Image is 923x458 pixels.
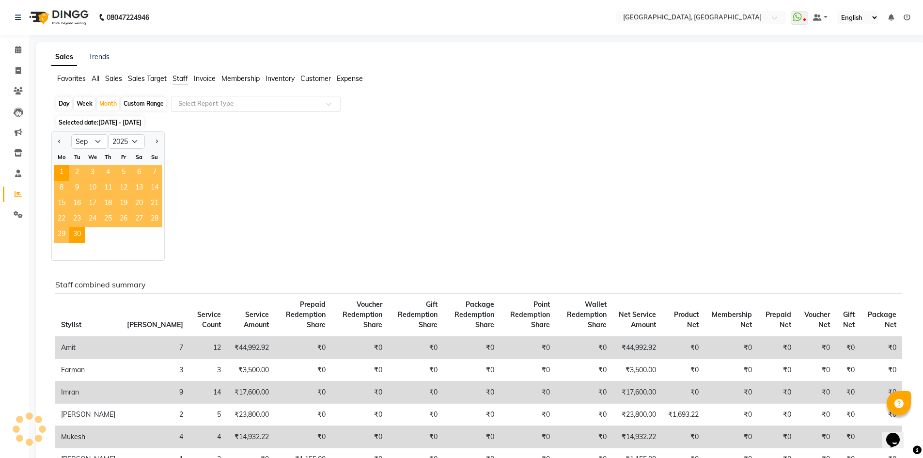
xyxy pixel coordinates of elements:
[443,336,501,359] td: ₹0
[69,181,85,196] div: Tuesday, September 9, 2025
[860,336,902,359] td: ₹0
[131,181,147,196] span: 13
[275,426,331,448] td: ₹0
[100,196,116,212] div: Thursday, September 18, 2025
[343,300,382,329] span: Voucher Redemption Share
[189,359,227,381] td: 3
[147,181,162,196] div: Sunday, September 14, 2025
[510,300,550,329] span: Point Redemption Share
[69,212,85,227] div: Tuesday, September 23, 2025
[131,181,147,196] div: Saturday, September 13, 2025
[766,310,791,329] span: Prepaid Net
[758,359,797,381] td: ₹0
[712,310,752,329] span: Membership Net
[69,227,85,243] span: 30
[612,381,662,404] td: ₹17,600.00
[57,74,86,83] span: Favorites
[69,149,85,165] div: Tu
[100,149,116,165] div: Th
[189,336,227,359] td: 12
[275,359,331,381] td: ₹0
[197,310,221,329] span: Service Count
[398,300,438,329] span: Gift Redemption Share
[61,320,81,329] span: Stylist
[98,119,141,126] span: [DATE] - [DATE]
[227,336,275,359] td: ₹44,992.92
[51,48,77,66] a: Sales
[128,74,167,83] span: Sales Target
[797,426,836,448] td: ₹0
[97,97,119,111] div: Month
[121,359,189,381] td: 3
[388,359,443,381] td: ₹0
[74,97,95,111] div: Week
[286,300,326,329] span: Prepaid Redemption Share
[131,149,147,165] div: Sa
[100,212,116,227] span: 25
[131,212,147,227] div: Saturday, September 27, 2025
[194,74,216,83] span: Invoice
[54,196,69,212] span: 15
[860,359,902,381] td: ₹0
[674,310,699,329] span: Product Net
[836,381,860,404] td: ₹0
[843,310,855,329] span: Gift Net
[147,165,162,181] span: 7
[100,181,116,196] span: 11
[54,196,69,212] div: Monday, September 15, 2025
[704,404,758,426] td: ₹0
[275,404,331,426] td: ₹0
[54,165,69,181] span: 1
[704,336,758,359] td: ₹0
[85,212,100,227] div: Wednesday, September 24, 2025
[54,149,69,165] div: Mo
[612,336,662,359] td: ₹44,992.92
[56,134,63,149] button: Previous month
[662,336,705,359] td: ₹0
[85,149,100,165] div: We
[500,381,556,404] td: ₹0
[127,320,183,329] span: [PERSON_NAME]
[116,181,131,196] div: Friday, September 12, 2025
[147,149,162,165] div: Su
[797,381,836,404] td: ₹0
[758,426,797,448] td: ₹0
[147,165,162,181] div: Sunday, September 7, 2025
[55,336,121,359] td: Amit
[108,134,145,149] select: Select year
[85,181,100,196] div: Wednesday, September 10, 2025
[25,4,91,31] img: logo
[797,359,836,381] td: ₹0
[69,212,85,227] span: 23
[337,74,363,83] span: Expense
[331,359,388,381] td: ₹0
[443,404,501,426] td: ₹0
[556,359,612,381] td: ₹0
[92,74,99,83] span: All
[69,196,85,212] div: Tuesday, September 16, 2025
[69,165,85,181] span: 2
[797,404,836,426] td: ₹0
[556,426,612,448] td: ₹0
[55,381,121,404] td: Imran
[147,212,162,227] span: 28
[172,74,188,83] span: Staff
[54,181,69,196] span: 8
[55,359,121,381] td: Farman
[116,212,131,227] span: 26
[662,426,705,448] td: ₹0
[131,212,147,227] span: 27
[221,74,260,83] span: Membership
[147,181,162,196] span: 14
[500,336,556,359] td: ₹0
[860,426,902,448] td: ₹0
[116,149,131,165] div: Fr
[189,404,227,426] td: 5
[244,310,269,329] span: Service Amount
[388,404,443,426] td: ₹0
[116,165,131,181] span: 5
[89,52,110,61] a: Trends
[121,404,189,426] td: 2
[100,165,116,181] span: 4
[69,181,85,196] span: 9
